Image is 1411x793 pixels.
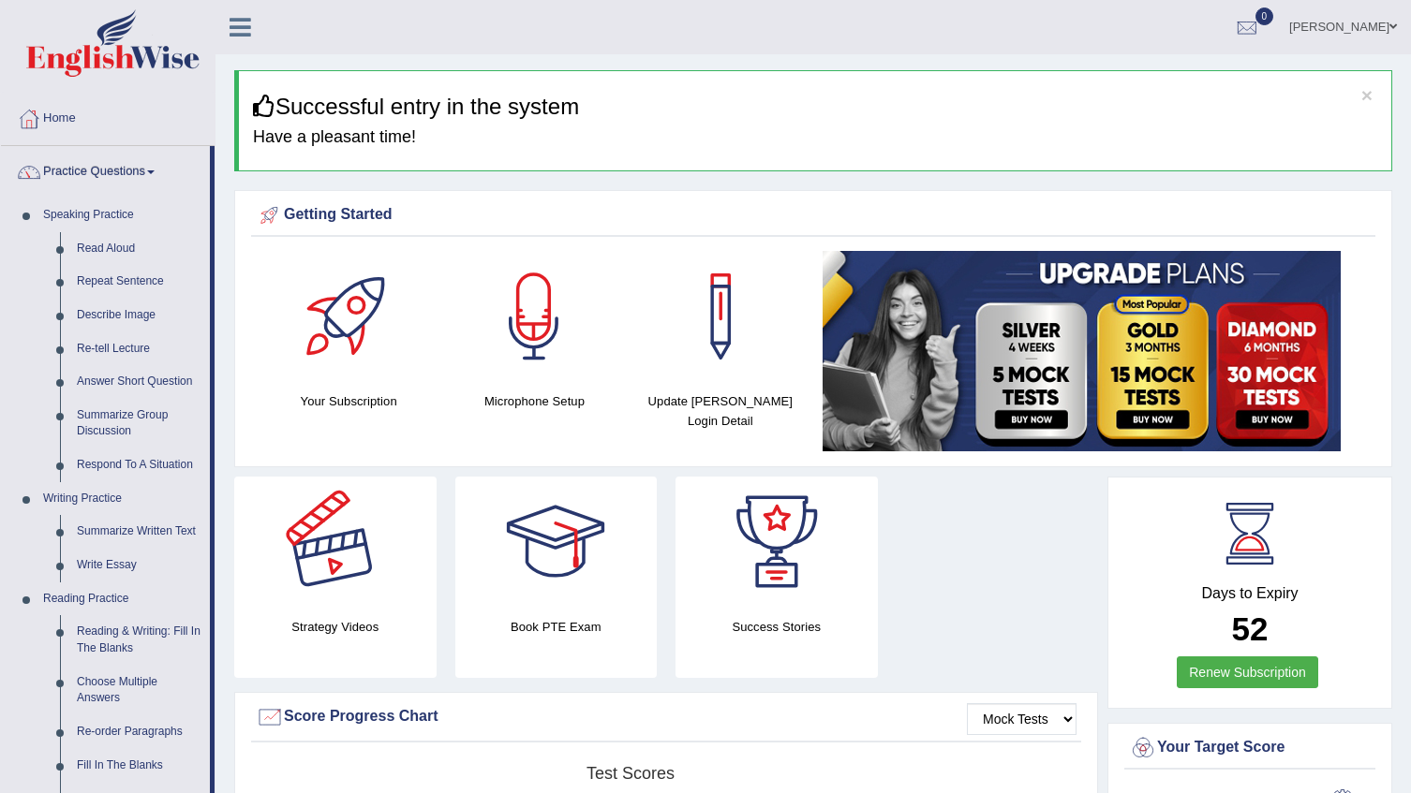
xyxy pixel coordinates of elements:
[1,93,215,140] a: Home
[1361,85,1373,105] button: ×
[68,715,210,749] a: Re-order Paragraphs
[68,549,210,582] a: Write Essay
[35,482,210,516] a: Writing Practice
[253,128,1377,147] h4: Have a pleasant time!
[68,666,210,715] a: Choose Multiple Answers
[451,391,617,411] h4: Microphone Setup
[587,764,675,783] tspan: Test scores
[676,617,878,637] h4: Success Stories
[68,232,210,266] a: Read Aloud
[68,615,210,665] a: Reading & Writing: Fill In The Blanks
[256,201,1371,229] div: Getting Started
[68,299,210,332] a: Describe Image
[68,749,210,783] a: Fill In The Blanks
[35,198,210,232] a: Speaking Practice
[1129,585,1371,602] h4: Days to Expiry
[68,515,210,549] a: Summarize Written Text
[1232,610,1269,647] b: 52
[68,265,210,299] a: Repeat Sentence
[265,391,432,411] h4: Your Subscription
[253,95,1377,119] h3: Successful entry in the system
[234,617,437,637] h4: Strategy Videos
[1177,656,1318,688] a: Renew Subscription
[35,582,210,616] a: Reading Practice
[68,448,210,482] a: Respond To A Situation
[68,399,210,448] a: Summarize Group Discussion
[1129,734,1371,762] div: Your Target Score
[256,703,1077,731] div: Score Progress Chart
[823,251,1341,451] img: small5.jpg
[455,617,658,637] h4: Book PTE Exam
[1255,7,1274,25] span: 0
[637,391,804,431] h4: Update [PERSON_NAME] Login Detail
[68,332,210,366] a: Re-tell Lecture
[68,365,210,399] a: Answer Short Question
[1,146,210,193] a: Practice Questions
